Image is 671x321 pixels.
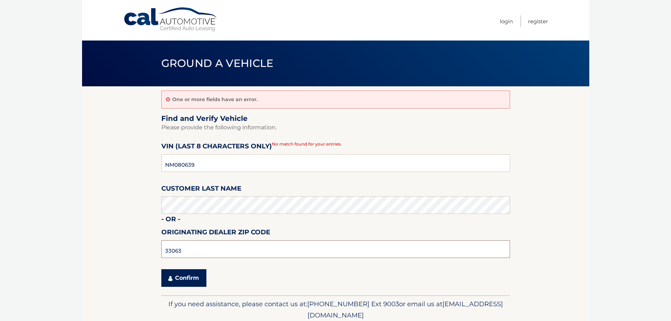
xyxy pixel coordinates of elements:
label: Customer Last Name [161,183,241,196]
span: [PHONE_NUMBER] Ext 9003 [307,300,399,308]
p: Please provide the following information. [161,123,510,132]
span: No match found for your entries. [272,141,342,147]
label: Originating Dealer Zip Code [161,227,270,240]
h2: Find and Verify Vehicle [161,114,510,123]
label: VIN (last 8 characters only) [161,141,272,154]
p: If you need assistance, please contact us at: or email us at [166,298,505,321]
label: - or - [161,214,180,227]
a: Cal Automotive [123,7,218,32]
a: Register [528,16,548,27]
span: [EMAIL_ADDRESS][DOMAIN_NAME] [307,300,503,319]
span: Ground a Vehicle [161,57,274,70]
a: Login [500,16,513,27]
button: Confirm [161,269,206,287]
p: One or more fields have an error. [172,96,257,103]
